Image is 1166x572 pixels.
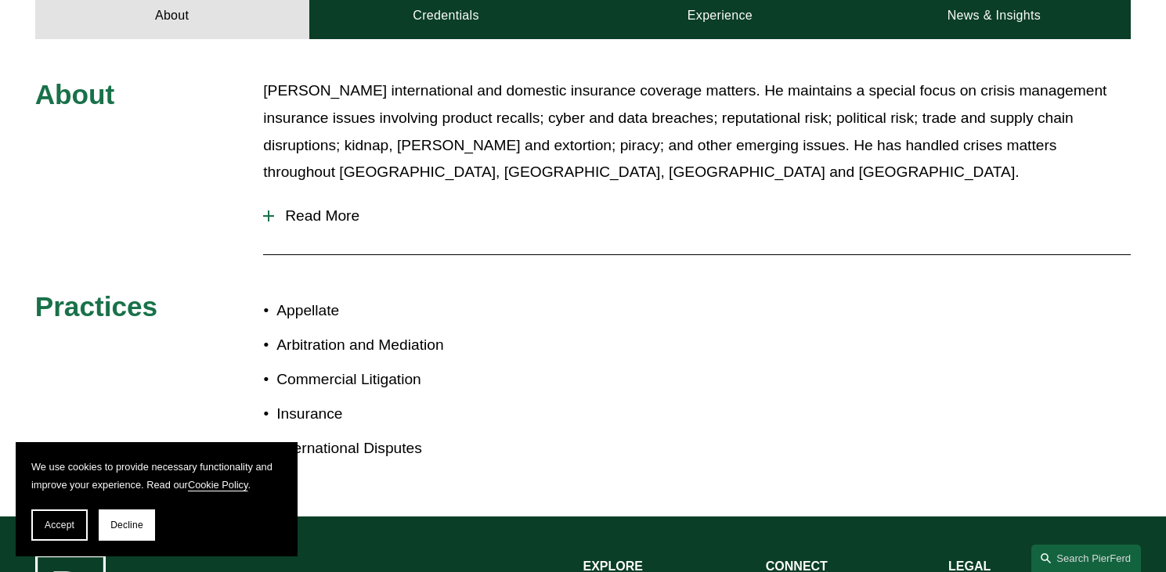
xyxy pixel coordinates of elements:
[274,207,1131,225] span: Read More
[263,77,1131,185] p: [PERSON_NAME] international and domestic insurance coverage matters. He maintains a special focus...
[16,442,298,556] section: Cookie banner
[276,297,583,325] p: Appellate
[31,509,88,541] button: Accept
[276,435,583,462] p: International Disputes
[276,332,583,359] p: Arbitration and Mediation
[110,520,143,531] span: Decline
[188,479,248,491] a: Cookie Policy
[263,196,1131,236] button: Read More
[99,509,155,541] button: Decline
[35,291,158,322] span: Practices
[276,366,583,394] p: Commercial Litigation
[31,458,282,494] p: We use cookies to provide necessary functionality and improve your experience. Read our .
[35,79,115,110] span: About
[276,401,583,428] p: Insurance
[1031,545,1141,572] a: Search this site
[45,520,74,531] span: Accept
